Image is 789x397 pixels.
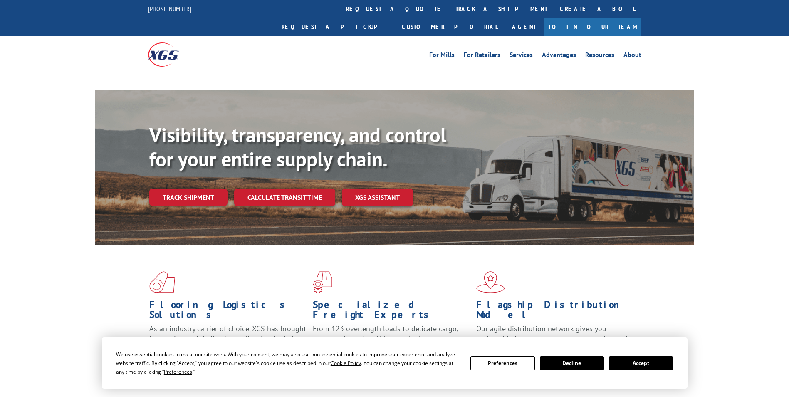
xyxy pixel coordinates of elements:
span: Cookie Policy [331,360,361,367]
span: Our agile distribution network gives you nationwide inventory management on demand. [476,324,629,343]
a: [PHONE_NUMBER] [148,5,191,13]
a: Track shipment [149,189,228,206]
a: Resources [585,52,614,61]
a: XGS ASSISTANT [342,189,413,206]
div: We use essential cookies to make our site work. With your consent, we may also use non-essential ... [116,350,460,376]
h1: Flagship Distribution Model [476,300,633,324]
button: Decline [540,356,604,370]
h1: Specialized Freight Experts [313,300,470,324]
a: Request a pickup [275,18,396,36]
span: Preferences [164,368,192,375]
a: For Retailers [464,52,500,61]
a: Calculate transit time [234,189,335,206]
a: About [623,52,641,61]
p: From 123 overlength loads to delicate cargo, our experienced staff knows the best way to move you... [313,324,470,361]
button: Accept [609,356,673,370]
div: Cookie Consent Prompt [102,337,688,389]
a: Advantages [542,52,576,61]
img: xgs-icon-total-supply-chain-intelligence-red [149,271,175,293]
img: xgs-icon-flagship-distribution-model-red [476,271,505,293]
a: Customer Portal [396,18,504,36]
button: Preferences [470,356,534,370]
a: Services [510,52,533,61]
h1: Flooring Logistics Solutions [149,300,307,324]
span: As an industry carrier of choice, XGS has brought innovation and dedication to flooring logistics... [149,324,306,353]
img: xgs-icon-focused-on-flooring-red [313,271,332,293]
a: Join Our Team [544,18,641,36]
a: For Mills [429,52,455,61]
b: Visibility, transparency, and control for your entire supply chain. [149,122,446,172]
a: Agent [504,18,544,36]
